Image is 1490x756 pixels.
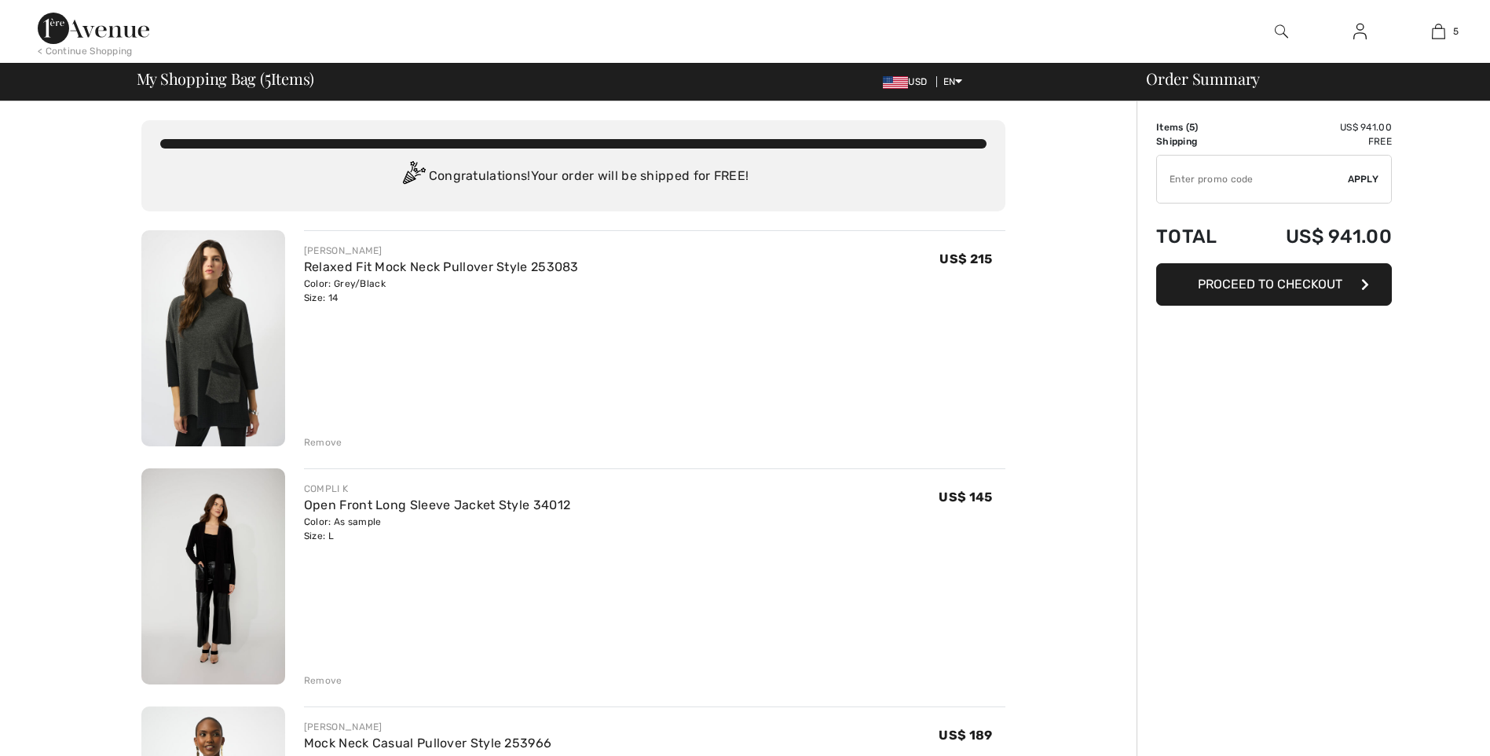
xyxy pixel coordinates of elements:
div: Order Summary [1127,71,1481,86]
div: < Continue Shopping [38,44,133,58]
input: Promo code [1157,156,1348,203]
span: US$ 145 [939,490,992,505]
img: My Bag [1432,22,1445,41]
td: Total [1156,210,1242,263]
a: Mock Neck Casual Pullover Style 253966 [304,736,551,750]
button: Proceed to Checkout [1156,263,1392,306]
span: EN [943,76,963,87]
img: Open Front Long Sleeve Jacket Style 34012 [141,468,285,684]
span: Proceed to Checkout [1198,277,1342,292]
span: 5 [1189,122,1195,133]
td: Free [1242,134,1392,149]
span: US$ 215 [939,251,992,266]
img: search the website [1275,22,1288,41]
td: Shipping [1156,134,1242,149]
img: 1ère Avenue [38,13,149,44]
img: Relaxed Fit Mock Neck Pullover Style 253083 [141,230,285,446]
a: 5 [1400,22,1477,41]
div: Congratulations! Your order will be shipped for FREE! [160,161,987,193]
div: [PERSON_NAME] [304,244,579,258]
img: US Dollar [883,76,908,89]
span: Apply [1348,172,1379,186]
img: Congratulation2.svg [397,161,429,193]
span: 5 [1453,24,1459,39]
img: My Info [1353,22,1367,41]
span: USD [883,76,933,87]
div: Color: Grey/Black Size: 14 [304,277,579,305]
span: My Shopping Bag ( Items) [137,71,315,86]
a: Open Front Long Sleeve Jacket Style 34012 [304,497,570,512]
div: Remove [304,673,342,688]
td: US$ 941.00 [1242,210,1392,263]
td: US$ 941.00 [1242,120,1392,134]
td: Items ( ) [1156,120,1242,134]
div: COMPLI K [304,482,570,496]
div: Color: As sample Size: L [304,515,570,543]
span: 5 [265,67,271,87]
div: [PERSON_NAME] [304,720,551,734]
div: Remove [304,435,342,450]
a: Sign In [1341,22,1379,42]
a: Relaxed Fit Mock Neck Pullover Style 253083 [304,259,579,274]
span: US$ 189 [939,728,992,743]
